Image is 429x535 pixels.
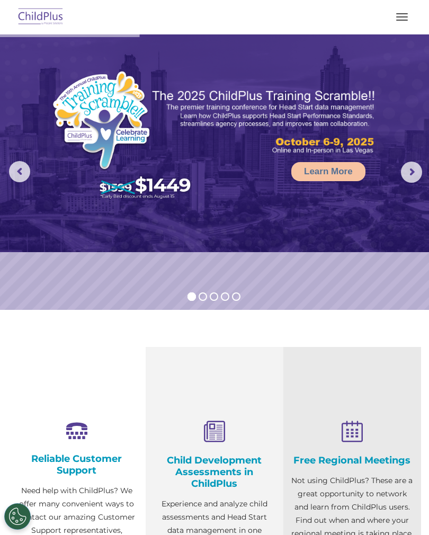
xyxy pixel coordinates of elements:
iframe: Chat Widget [251,421,429,535]
h4: Reliable Customer Support [16,453,138,476]
button: Cookies Settings [4,503,31,530]
img: ChildPlus by Procare Solutions [16,5,66,30]
a: Learn More [291,162,365,181]
h4: Child Development Assessments in ChildPlus [154,454,275,489]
